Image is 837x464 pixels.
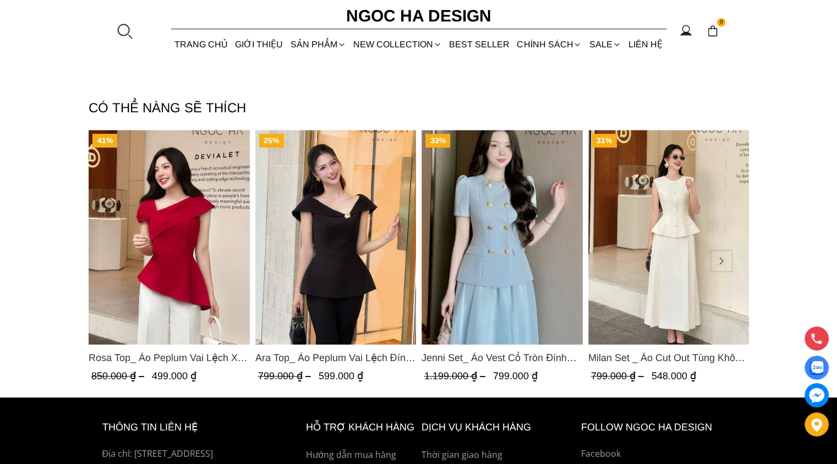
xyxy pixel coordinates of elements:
a: GIỚI THIỆU [232,30,287,59]
span: Rosa Top_ Áo Peplum Vai Lệch Xếp Ly Màu Đỏ A1064 [89,350,250,365]
h6: Dịch vụ khách hàng [422,419,576,435]
a: Link to Milan Set _ Áo Cut Out Tùng Không Tay Kết Hợp Chân Váy Xếp Ly A1080+CV139 [588,350,749,365]
span: 799.000 ₫ [493,370,538,381]
img: Milan Set _ Áo Cut Out Tùng Không Tay Kết Hợp Chân Váy Xếp Ly A1080+CV139 [588,130,749,345]
div: Chính sách [513,30,586,59]
a: Ngoc Ha Design [336,3,501,29]
a: Display image [805,356,829,380]
a: Thời gian giao hàng [422,448,576,462]
a: TRANG CHỦ [171,30,232,59]
a: Link to Ara Top_ Áo Peplum Vai Lệch Đính Cúc Màu Đen A1084 [255,350,416,365]
h6: Follow ngoc ha Design [581,419,735,435]
a: Link to Rosa Top_ Áo Peplum Vai Lệch Xếp Ly Màu Đỏ A1064 [89,350,250,365]
span: 599.000 ₫ [318,370,363,381]
a: NEW COLLECTION [349,30,445,59]
img: Display image [809,361,823,375]
h6: hỗ trợ khách hàng [306,419,416,435]
span: 499.000 ₫ [152,370,196,381]
h4: CÓ THỂ NÀNG SẼ THÍCH [89,97,749,118]
img: Ara Top_ Áo Peplum Vai Lệch Đính Cúc Màu Đen A1084 [255,130,416,345]
span: Jenni Set_ Áo Vest Cổ Tròn Đính Cúc, Chân Váy Tơ Màu Xanh A1051+CV132 [422,350,583,365]
span: Milan Set _ Áo Cut Out Tùng Không Tay Kết Hợp Chân Váy Xếp Ly A1080+CV139 [588,350,749,365]
a: BEST SELLER [446,30,513,59]
div: SẢN PHẨM [287,30,349,59]
a: messenger [805,383,829,407]
span: 799.000 ₫ [590,370,646,381]
a: Link to Jenni Set_ Áo Vest Cổ Tròn Đính Cúc, Chân Váy Tơ Màu Xanh A1051+CV132 [422,350,583,365]
span: 0 [717,18,726,27]
span: 548.000 ₫ [651,370,696,381]
a: SALE [586,30,625,59]
span: 850.000 ₫ [91,370,147,381]
img: Rosa Top_ Áo Peplum Vai Lệch Xếp Ly Màu Đỏ A1064 [89,130,250,345]
a: Product image - Milan Set _ Áo Cut Out Tùng Không Tay Kết Hợp Chân Váy Xếp Ly A1080+CV139 [588,130,749,345]
span: Ara Top_ Áo Peplum Vai Lệch Đính Cúc Màu Đen A1084 [255,350,416,365]
span: 1.199.000 ₫ [424,370,488,381]
a: Product image - Ara Top_ Áo Peplum Vai Lệch Đính Cúc Màu Đen A1084 [255,130,416,345]
a: Product image - Rosa Top_ Áo Peplum Vai Lệch Xếp Ly Màu Đỏ A1064 [89,130,250,345]
a: Hướng dẫn mua hàng [306,448,416,462]
img: Jenni Set_ Áo Vest Cổ Tròn Đính Cúc, Chân Váy Tơ Màu Xanh A1051+CV132 [422,130,583,345]
span: 799.000 ₫ [258,370,313,381]
a: Facebook [581,447,735,461]
img: img-CART-ICON-ksit0nf1 [707,25,719,37]
a: LIÊN HỆ [625,30,666,59]
a: Product image - Jenni Set_ Áo Vest Cổ Tròn Đính Cúc, Chân Váy Tơ Màu Xanh A1051+CV132 [422,130,583,345]
h6: thông tin liên hệ [102,419,281,435]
